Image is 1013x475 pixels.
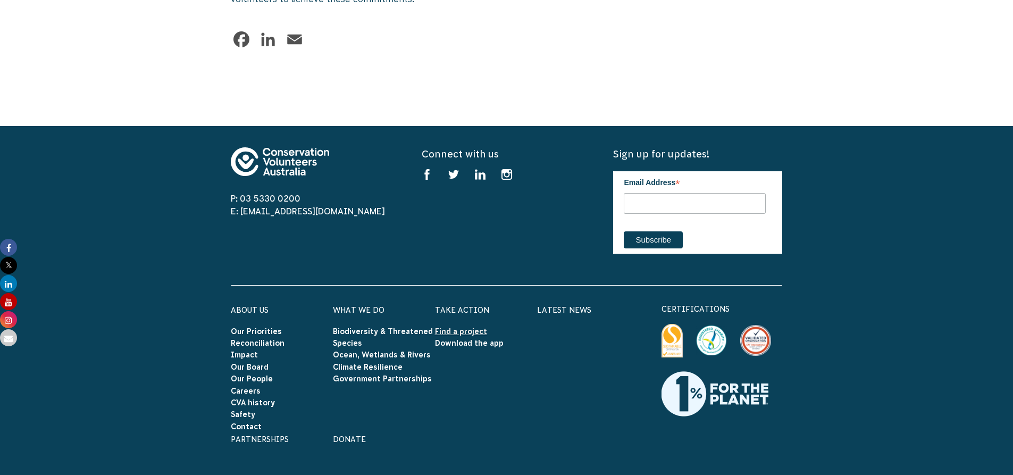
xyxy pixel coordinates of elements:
a: Biodiversity & Threatened Species [333,327,433,347]
input: Subscribe [624,231,683,248]
a: Government Partnerships [333,374,432,383]
a: Download the app [435,339,504,347]
a: Impact [231,351,258,359]
a: Donate [333,435,366,444]
a: Climate Resilience [333,363,403,371]
a: P: 03 5330 0200 [231,194,300,203]
a: Our People [231,374,273,383]
a: Find a project [435,327,487,336]
a: Take Action [435,306,489,314]
a: Partnerships [231,435,289,444]
a: Reconciliation [231,339,284,347]
label: Email Address [624,171,766,191]
a: About Us [231,306,269,314]
a: E: [EMAIL_ADDRESS][DOMAIN_NAME] [231,206,385,216]
h5: Connect with us [422,147,591,161]
img: logo-footer.svg [231,147,329,176]
a: Ocean, Wetlands & Rivers [333,351,431,359]
a: Our Board [231,363,269,371]
a: CVA history [231,398,275,407]
a: Latest News [537,306,591,314]
a: Contact [231,422,262,431]
a: Safety [231,410,255,419]
a: Our Priorities [231,327,282,336]
p: certifications [662,303,783,315]
h5: Sign up for updates! [613,147,782,161]
a: LinkedIn [257,29,279,50]
a: Facebook [231,29,252,50]
a: Careers [231,387,261,395]
a: Email [284,29,305,50]
a: What We Do [333,306,384,314]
